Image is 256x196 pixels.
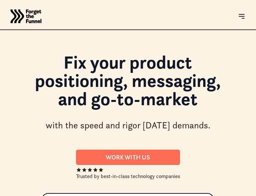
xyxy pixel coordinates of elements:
[76,172,180,180] div: Trusted by best-in-class technology companies
[76,150,180,165] a: Work With us
[46,120,210,131] div: with the speed and rigor [DATE] demands.
[84,154,172,161] div: Work With us
[10,3,41,29] a: home
[33,53,223,114] h1: Fix your product positioning, messaging, and go-to-market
